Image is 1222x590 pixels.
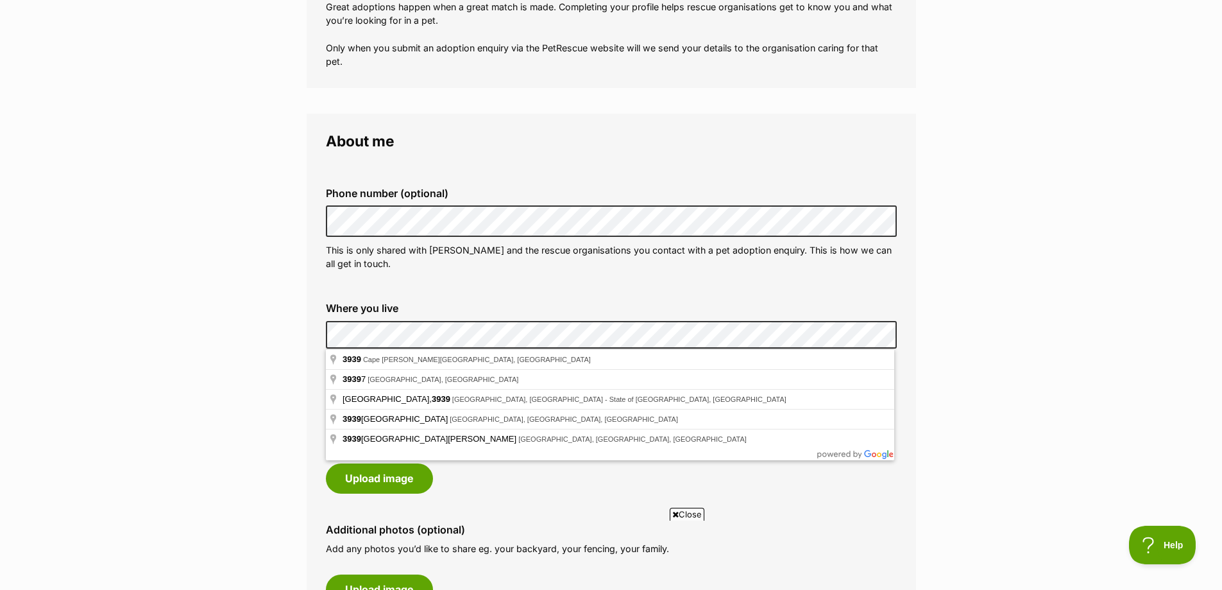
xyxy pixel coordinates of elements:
span: [GEOGRAPHIC_DATA], [GEOGRAPHIC_DATA], [GEOGRAPHIC_DATA] [450,415,678,423]
span: 3939 [432,394,450,404]
label: Phone number (optional) [326,187,897,199]
button: Upload image [326,464,433,493]
span: Close [670,508,704,521]
span: Cape [PERSON_NAME][GEOGRAPHIC_DATA], [GEOGRAPHIC_DATA] [363,356,591,363]
span: 7 [343,374,368,384]
label: Where you live [326,302,897,314]
span: [GEOGRAPHIC_DATA] [343,414,450,424]
span: 3939 [343,354,361,364]
span: [GEOGRAPHIC_DATA], [GEOGRAPHIC_DATA] - State of [GEOGRAPHIC_DATA], [GEOGRAPHIC_DATA] [452,395,786,403]
legend: About me [326,133,897,150]
span: [GEOGRAPHIC_DATA], [343,394,452,404]
span: [GEOGRAPHIC_DATA][PERSON_NAME] [343,434,518,444]
span: [GEOGRAPHIC_DATA], [GEOGRAPHIC_DATA], [GEOGRAPHIC_DATA] [518,435,747,443]
span: 3939 [343,434,361,444]
span: [GEOGRAPHIC_DATA], [GEOGRAPHIC_DATA] [368,376,518,383]
span: 3939 [343,414,361,424]
iframe: Help Scout Beacon - Open [1129,526,1196,564]
p: This is only shared with [PERSON_NAME] and the rescue organisations you contact with a pet adopti... [326,243,897,271]
span: 3939 [343,374,361,384]
iframe: Advertisement [378,526,845,584]
label: Additional photos (optional) [326,524,897,535]
p: Add any photos you’d like to share eg. your backyard, your fencing, your family. [326,542,897,555]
